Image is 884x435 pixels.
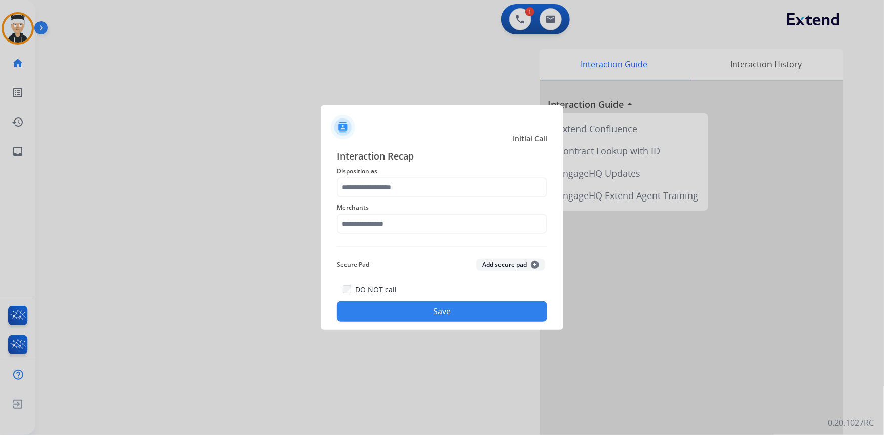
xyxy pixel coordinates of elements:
[355,285,397,295] label: DO NOT call
[337,259,369,271] span: Secure Pad
[337,246,547,247] img: contact-recap-line.svg
[337,202,547,214] span: Merchants
[531,261,539,269] span: +
[476,259,545,271] button: Add secure pad+
[337,149,547,165] span: Interaction Recap
[331,115,355,139] img: contactIcon
[828,417,874,429] p: 0.20.1027RC
[513,134,547,144] span: Initial Call
[337,301,547,322] button: Save
[337,165,547,177] span: Disposition as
